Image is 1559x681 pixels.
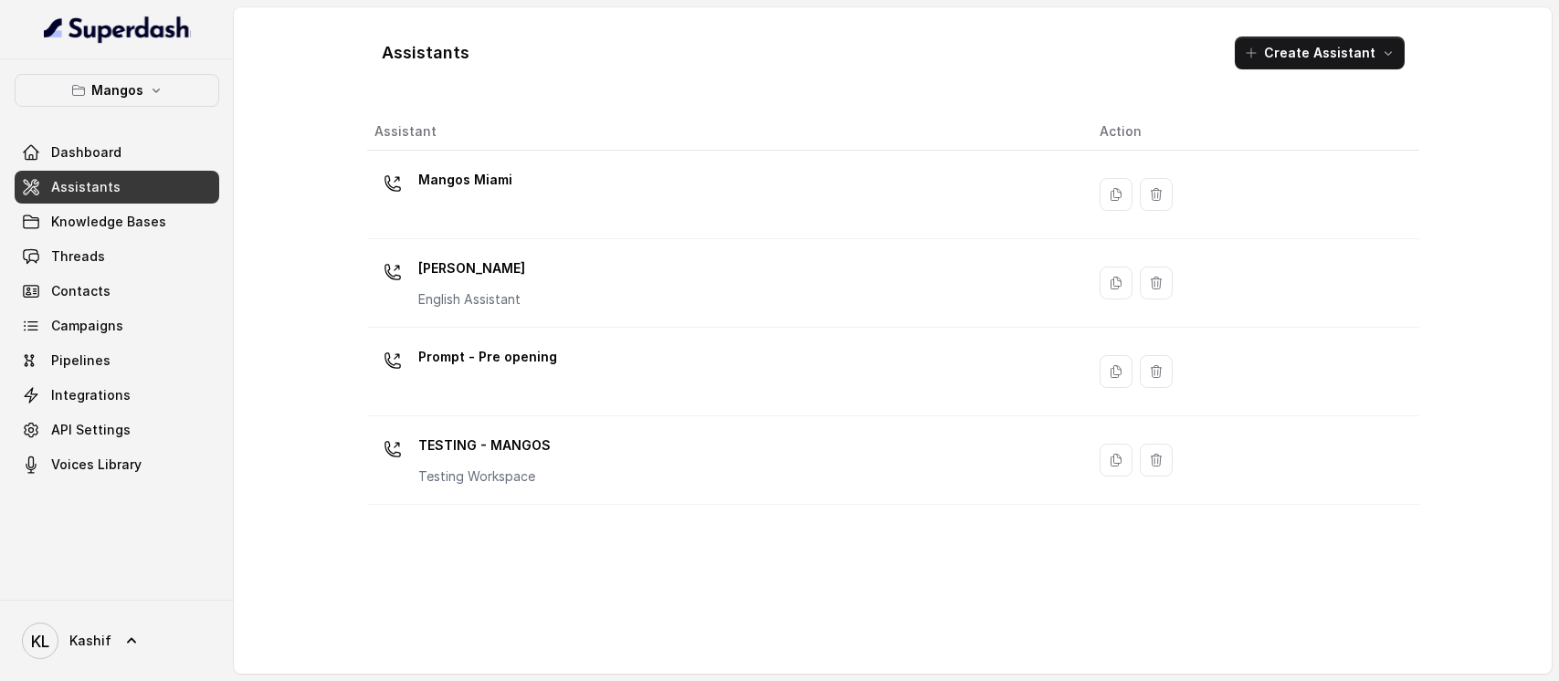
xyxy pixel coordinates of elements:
a: Kashif [15,615,219,666]
p: Mangos [91,79,143,101]
p: Mangos Miami [418,165,512,194]
a: API Settings [15,414,219,446]
h1: Assistants [382,38,469,68]
span: Campaigns [51,317,123,335]
span: Knowledge Bases [51,213,166,231]
a: Campaigns [15,309,219,342]
p: Testing Workspace [418,467,551,486]
a: Assistants [15,171,219,204]
a: Voices Library [15,448,219,481]
p: English Assistant [418,290,525,309]
a: Knowledge Bases [15,205,219,238]
th: Action [1085,113,1418,151]
text: KL [31,632,49,651]
a: Dashboard [15,136,219,169]
button: Mangos [15,74,219,107]
span: Kashif [69,632,111,650]
a: Contacts [15,275,219,308]
span: Threads [51,247,105,266]
span: Contacts [51,282,111,300]
span: Pipelines [51,351,111,370]
p: Prompt - Pre opening [418,342,557,372]
span: API Settings [51,421,131,439]
p: TESTING - MANGOS [418,431,551,460]
a: Integrations [15,379,219,412]
img: light.svg [44,15,191,44]
span: Assistants [51,178,121,196]
span: Voices Library [51,456,142,474]
a: Pipelines [15,344,219,377]
p: [PERSON_NAME] [418,254,525,283]
button: Create Assistant [1235,37,1405,69]
th: Assistant [367,113,1086,151]
a: Threads [15,240,219,273]
span: Integrations [51,386,131,404]
span: Dashboard [51,143,121,162]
